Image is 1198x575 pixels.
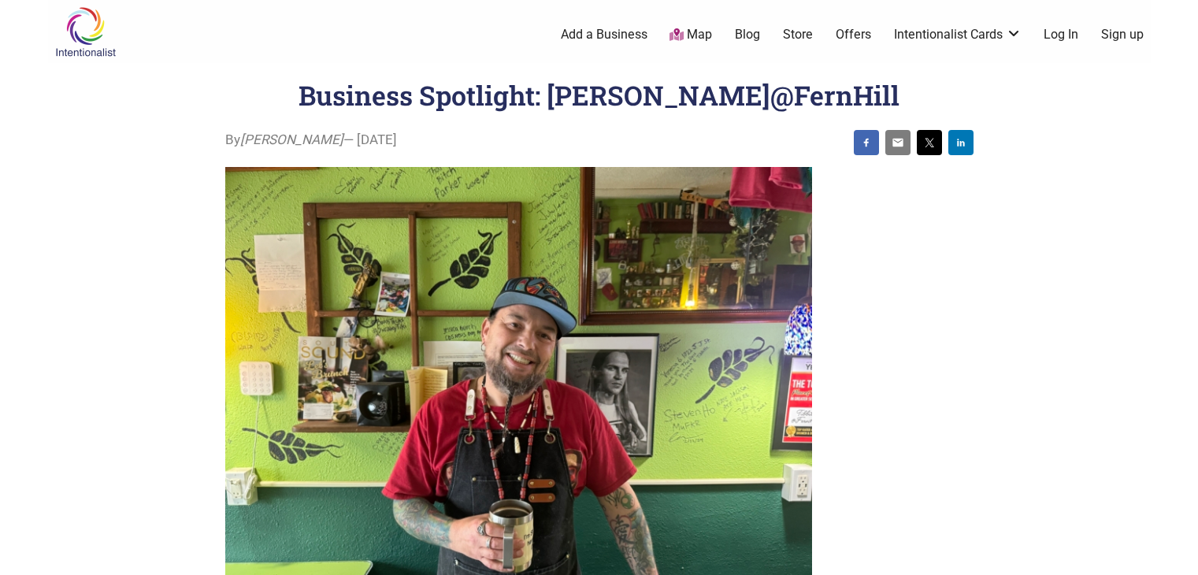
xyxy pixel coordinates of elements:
img: email sharing button [892,136,904,149]
a: Blog [735,26,760,43]
a: Map [669,26,712,44]
a: Intentionalist Cards [894,26,1022,43]
a: Store [783,26,813,43]
img: twitter sharing button [923,136,936,149]
a: Offers [836,26,871,43]
span: By — [DATE] [225,130,397,150]
a: Add a Business [561,26,647,43]
i: [PERSON_NAME] [240,132,343,147]
a: Log In [1044,26,1078,43]
img: Intentionalist [48,6,123,57]
h1: Business Spotlight: [PERSON_NAME]@FernHill [299,77,899,113]
img: facebook sharing button [860,136,873,149]
img: linkedin sharing button [955,136,967,149]
a: Sign up [1101,26,1144,43]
